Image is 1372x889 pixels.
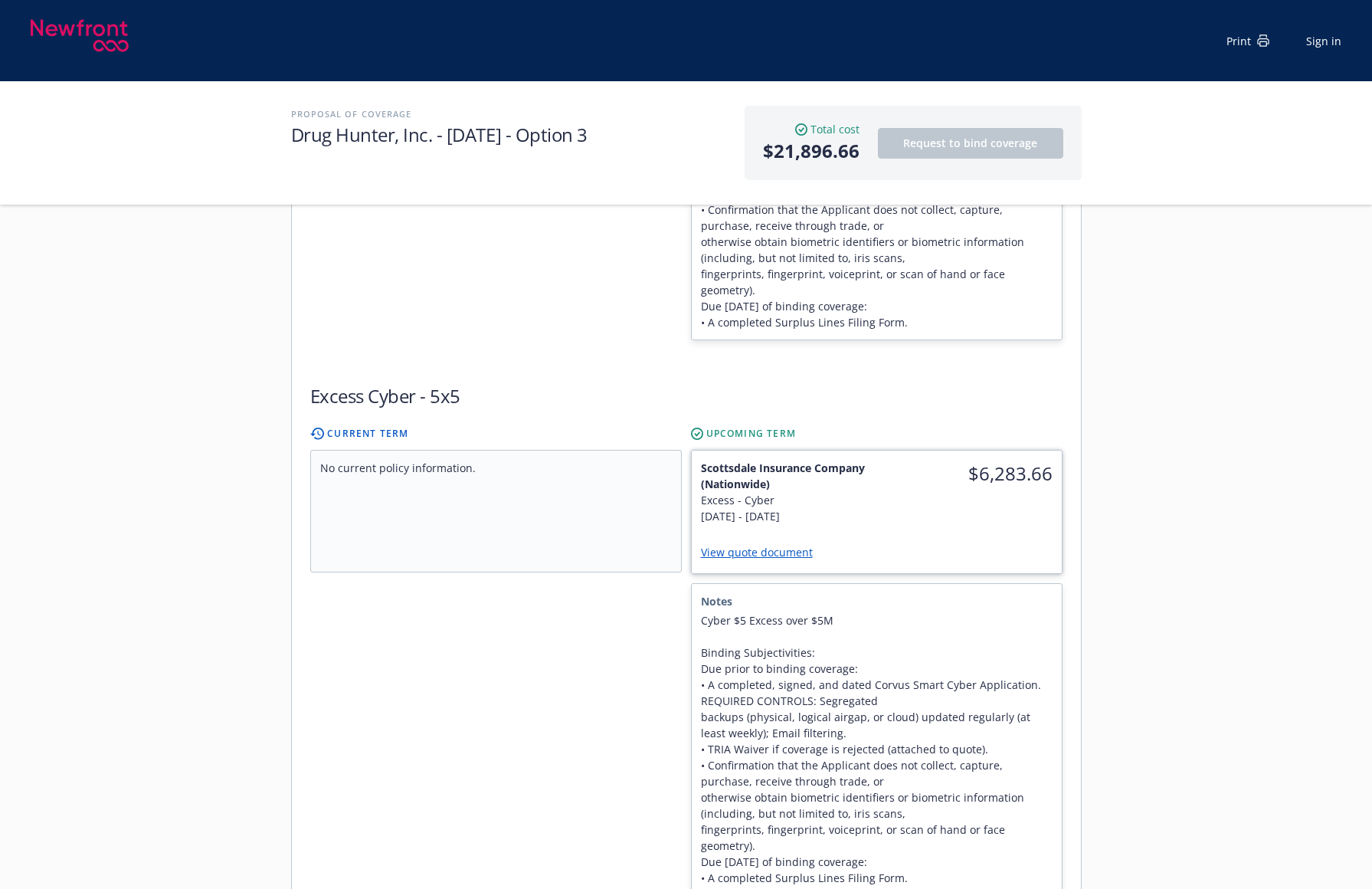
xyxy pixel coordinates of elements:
[763,137,860,165] span: $21,896.66
[1306,33,1341,49] a: Sign in
[320,460,672,476] span: No current policy information.
[903,136,1037,150] span: Request to bind coverage
[706,427,797,441] span: Upcoming Term
[701,508,868,524] div: [DATE] - [DATE]
[701,612,1053,886] span: Cyber $5 Excess over $5M Binding Subjectivities: Due prior to binding coverage: • A completed, si...
[327,427,408,441] span: Current Term
[810,121,860,137] span: Total cost
[701,105,1053,330] span: Due prior to binding coverage: • A completed, signed, and dated Corvus Smart Cyber Application. R...
[886,460,1053,487] span: $6,283.66
[291,106,729,122] h2: Proposal of coverage
[701,492,868,508] div: Excess - Cyber
[310,383,460,408] h1: Excess Cyber - 5x5
[1226,33,1269,49] div: Print
[701,545,825,559] a: View quote document
[291,122,729,147] h1: Drug Hunter, Inc. - [DATE] - Option 3
[701,460,868,492] span: Scottsdale Insurance Company (Nationwide)
[701,593,1053,609] span: Notes
[878,128,1063,159] button: Request to bind coverage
